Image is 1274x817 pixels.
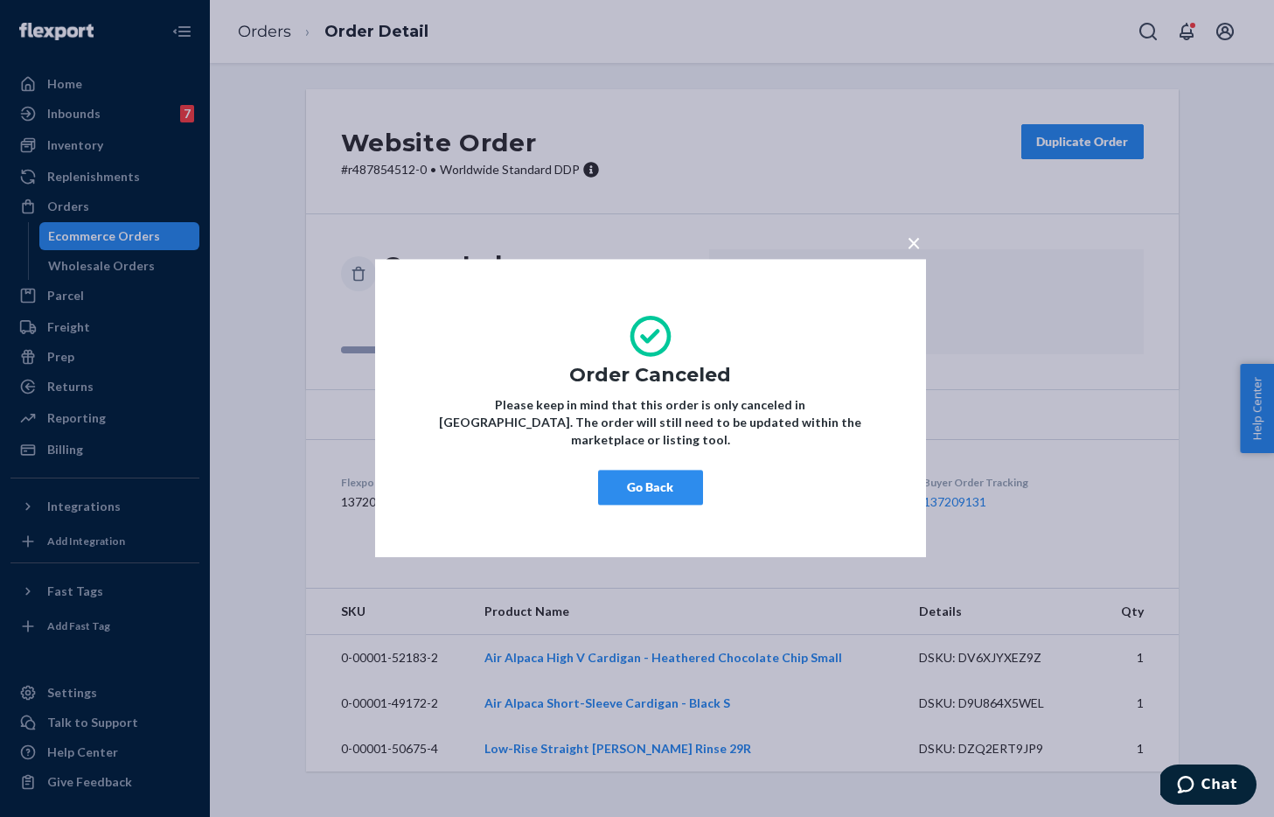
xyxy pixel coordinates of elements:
[598,471,703,506] button: Go Back
[1160,765,1257,808] iframe: Opens a widget where you can chat to one of our agents
[428,365,874,386] h1: Order Canceled
[907,227,921,257] span: ×
[439,398,861,448] strong: Please keep in mind that this order is only canceled in [GEOGRAPHIC_DATA]. The order will still n...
